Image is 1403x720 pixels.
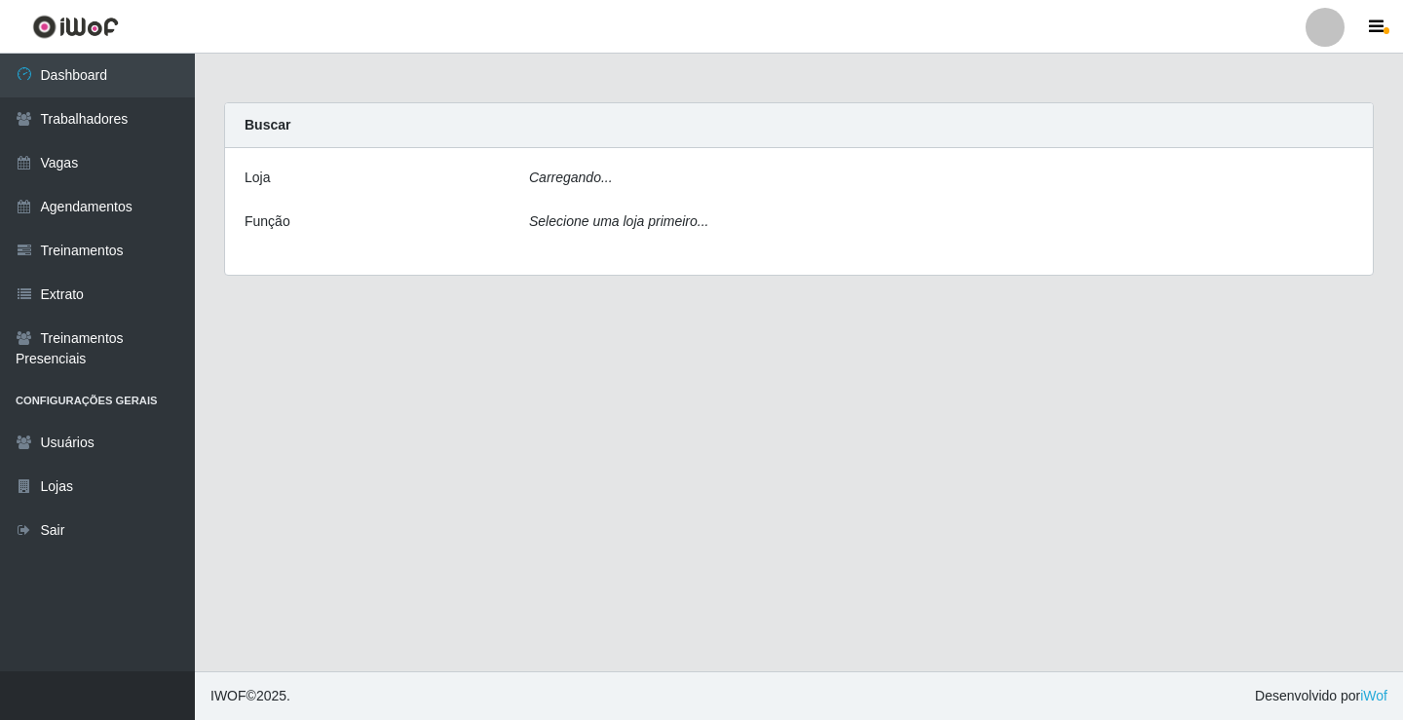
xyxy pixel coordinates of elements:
[245,211,290,232] label: Função
[245,117,290,133] strong: Buscar
[210,688,246,703] span: IWOF
[1360,688,1387,703] a: iWof
[529,170,613,185] i: Carregando...
[1255,686,1387,706] span: Desenvolvido por
[32,15,119,39] img: CoreUI Logo
[210,686,290,706] span: © 2025 .
[245,168,270,188] label: Loja
[529,213,708,229] i: Selecione uma loja primeiro...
